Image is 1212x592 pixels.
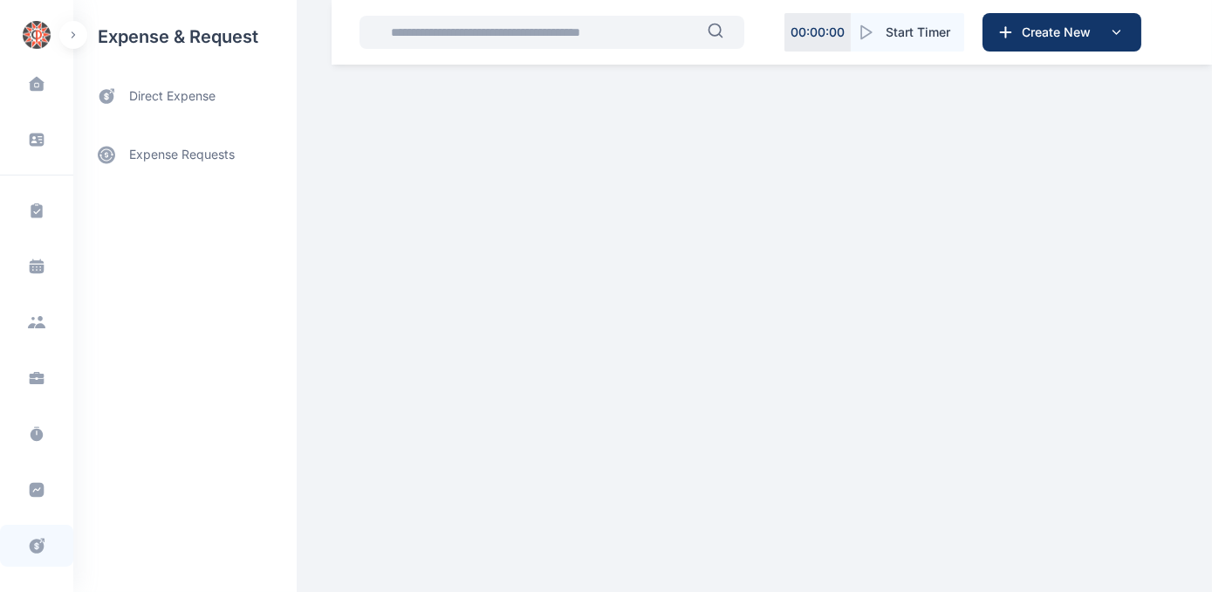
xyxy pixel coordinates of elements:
[983,13,1141,52] button: Create New
[851,13,964,52] button: Start Timer
[73,120,297,176] div: expense requests
[886,24,950,41] span: Start Timer
[73,134,297,176] a: expense requests
[791,24,845,41] p: 00 : 00 : 00
[73,73,297,120] a: direct expense
[129,87,216,106] span: direct expense
[1015,24,1106,41] span: Create New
